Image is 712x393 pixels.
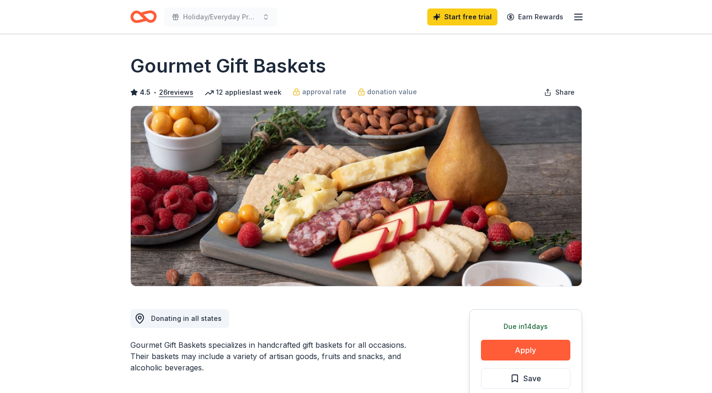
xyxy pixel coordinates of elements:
[164,8,277,26] button: Holiday/Everyday Pretties
[481,321,570,332] div: Due in 14 days
[481,368,570,389] button: Save
[153,89,156,96] span: •
[555,87,575,98] span: Share
[427,8,497,25] a: Start free trial
[523,372,541,385] span: Save
[536,83,582,102] button: Share
[367,86,417,98] span: donation value
[481,340,570,360] button: Apply
[130,339,424,373] div: Gourmet Gift Baskets specializes in handcrafted gift baskets for all occasions. Their baskets may...
[140,87,151,98] span: 4.5
[293,86,346,98] a: approval rate
[183,11,258,23] span: Holiday/Everyday Pretties
[302,86,346,98] span: approval rate
[131,106,582,286] img: Image for Gourmet Gift Baskets
[358,86,417,98] a: donation value
[151,314,222,322] span: Donating in all states
[159,87,193,98] button: 26reviews
[130,53,326,79] h1: Gourmet Gift Baskets
[130,6,157,28] a: Home
[205,87,281,98] div: 12 applies last week
[501,8,569,25] a: Earn Rewards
